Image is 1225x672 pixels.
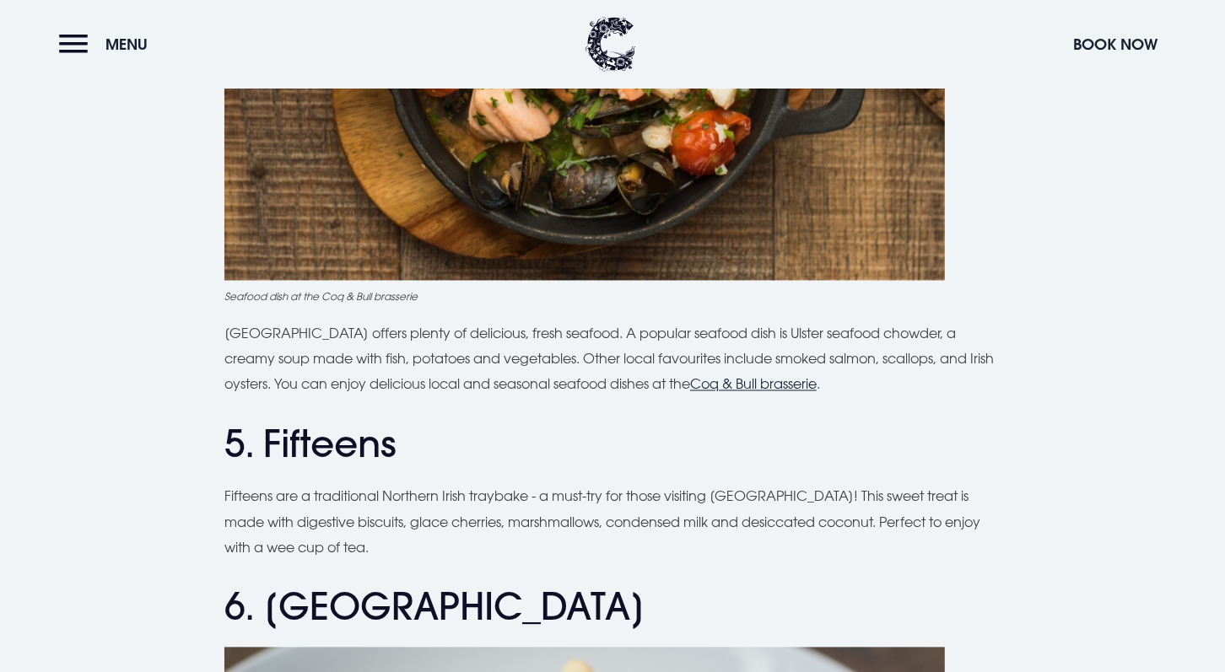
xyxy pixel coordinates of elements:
[690,376,817,393] a: Coq & Bull brasserie
[1065,26,1166,62] button: Book Now
[224,321,1001,398] p: [GEOGRAPHIC_DATA] offers plenty of delicious, fresh seafood. A popular seafood dish is Ulster sea...
[59,26,156,62] button: Menu
[224,422,1001,467] h2: 5. Fifteens
[224,484,1001,561] p: Fifteens are a traditional Northern Irish traybake - a must-try for those visiting [GEOGRAPHIC_DA...
[586,17,636,72] img: Clandeboye Lodge
[224,289,1001,304] figcaption: Seafood dish at the Coq & Bull brasserie
[224,585,1001,630] h2: 6. [GEOGRAPHIC_DATA]
[105,35,148,54] span: Menu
